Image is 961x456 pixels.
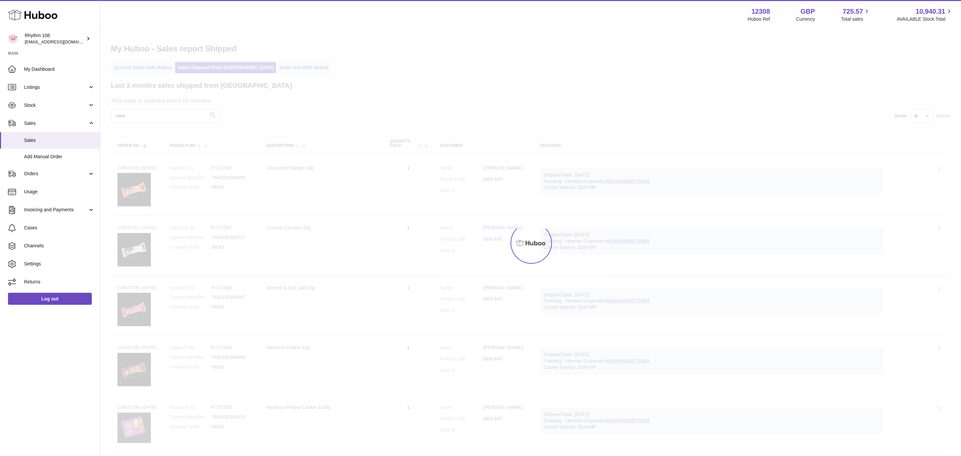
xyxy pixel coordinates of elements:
[24,225,95,231] span: Cases
[841,7,871,22] a: 725.57 Total sales
[24,66,95,72] span: My Dashboard
[24,243,95,249] span: Channels
[24,84,88,90] span: Listings
[24,279,95,285] span: Returns
[24,189,95,195] span: Usage
[24,137,95,144] span: Sales
[748,16,770,22] div: Huboo Ref
[24,154,95,160] span: Add Manual Order
[25,32,85,45] div: Rhythm 108
[800,7,815,16] strong: GBP
[8,34,18,44] img: orders@rhythm108.com
[897,16,953,22] span: AVAILABLE Stock Total
[916,7,945,16] span: 10,940.31
[796,16,815,22] div: Currency
[24,261,95,267] span: Settings
[843,7,863,16] span: 725.57
[897,7,953,22] a: 10,940.31 AVAILABLE Stock Total
[751,7,770,16] strong: 12308
[24,207,88,213] span: Invoicing and Payments
[24,120,88,127] span: Sales
[8,293,92,305] a: Log out
[25,39,98,44] span: [EMAIL_ADDRESS][DOMAIN_NAME]
[841,16,871,22] span: Total sales
[24,102,88,108] span: Stock
[24,171,88,177] span: Orders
